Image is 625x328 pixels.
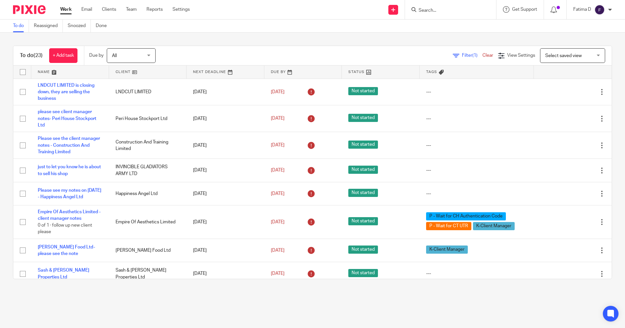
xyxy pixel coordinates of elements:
[109,182,187,205] td: Happiness Angel Ltd
[187,132,264,159] td: [DATE]
[512,7,537,12] span: Get Support
[13,5,46,14] img: Pixie
[271,191,285,196] span: [DATE]
[109,262,187,285] td: Sash & [PERSON_NAME] Properties Ltd
[271,116,285,121] span: [DATE]
[89,52,104,59] p: Due by
[473,222,515,230] span: K-Client Manager
[38,245,95,256] a: [PERSON_NAME] Food Ltd- please see the note
[348,141,378,149] span: Not started
[348,114,378,122] span: Not started
[109,159,187,182] td: INVINCIBLE GLADIATORS ARMY LTD
[594,5,605,15] img: svg%3E
[348,87,378,95] span: Not started
[271,143,285,148] span: [DATE]
[187,105,264,132] td: [DATE]
[271,220,285,224] span: [DATE]
[187,182,264,205] td: [DATE]
[38,223,92,234] span: 0 of 1 · follow up new client please
[109,205,187,239] td: Empire Of Aesthetics Limited
[426,222,471,230] span: P - Wait for CT UTR
[109,239,187,262] td: [PERSON_NAME] Food Ltd
[348,269,378,277] span: Not started
[187,205,264,239] td: [DATE]
[112,53,117,58] span: All
[472,53,478,58] span: (1)
[49,48,77,63] a: + Add task
[146,6,163,13] a: Reports
[271,168,285,172] span: [DATE]
[348,189,378,197] span: Not started
[34,53,43,58] span: (23)
[348,217,378,225] span: Not started
[271,248,285,253] span: [DATE]
[271,90,285,94] span: [DATE]
[426,246,468,254] span: K-Client Manager
[173,6,190,13] a: Settings
[482,53,493,58] a: Clear
[38,268,89,279] a: Sash & [PERSON_NAME] Properties Ltd
[68,20,91,32] a: Snoozed
[38,83,94,101] a: LNDCUT LIMITED is closing down, they are selling the business
[426,167,527,173] div: ---
[507,53,535,58] span: View Settings
[102,6,116,13] a: Clients
[573,6,591,13] p: Fatima D
[426,70,437,74] span: Tags
[38,165,101,176] a: just to let you know he is about to sell his shop
[545,53,582,58] span: Select saved view
[426,89,527,95] div: ---
[462,53,482,58] span: Filter
[187,159,264,182] td: [DATE]
[426,270,527,277] div: ---
[34,20,63,32] a: Reassigned
[426,212,506,220] span: P - Wait for CH Authentication Code
[426,190,527,197] div: ---
[81,6,92,13] a: Email
[20,52,43,59] h1: To do
[418,8,477,14] input: Search
[187,239,264,262] td: [DATE]
[109,132,187,159] td: Construction And Training Limited
[426,115,527,122] div: ---
[348,166,378,174] span: Not started
[38,136,100,154] a: Please see the client manager notes - Construction And Training Limited
[348,246,378,254] span: Not started
[38,188,101,199] a: Please see my notes on [DATE] - Happiness Angel Ltd
[109,105,187,132] td: Peri House Stockport Ltd
[109,79,187,105] td: LNDCUT LIMITED
[60,6,72,13] a: Work
[13,20,29,32] a: To do
[271,271,285,276] span: [DATE]
[38,210,101,221] a: Empire Of Aesthetics Limited -client manager notes
[126,6,137,13] a: Team
[187,262,264,285] td: [DATE]
[38,110,96,127] a: please see client manager notes- Peri House Stockport Ltd
[187,79,264,105] td: [DATE]
[426,142,527,149] div: ---
[96,20,112,32] a: Done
